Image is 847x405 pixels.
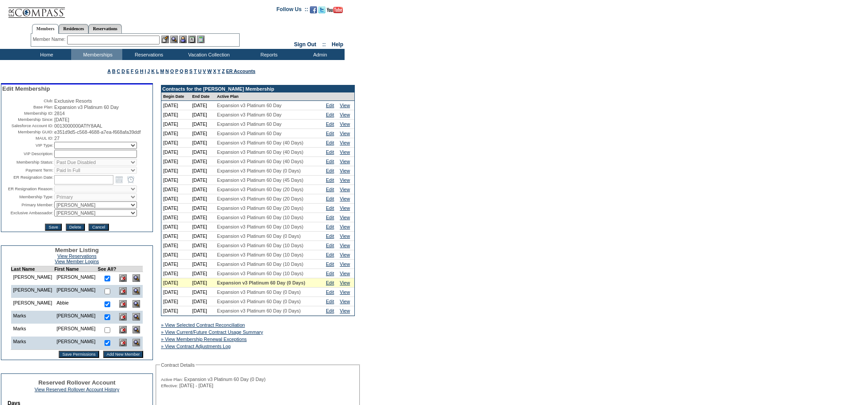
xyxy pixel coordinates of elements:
td: Memberships [71,49,122,60]
span: Expansion v3 Platinum 60 Day (0 Day) [184,377,265,382]
a: Residences [59,24,88,33]
span: Expansion v3 Platinum 60 Day (20 Days) [217,205,303,211]
td: [DATE] [190,278,215,288]
td: [DATE] [190,222,215,232]
a: View [340,159,350,164]
img: View Dashboard [132,287,140,295]
a: X [213,68,216,74]
a: Z [222,68,225,74]
td: First Name [54,266,98,272]
td: [PERSON_NAME] [54,285,98,298]
a: View [340,252,350,257]
td: Membership Status: [2,159,53,166]
td: [DATE] [161,241,190,250]
td: Marks [11,337,54,350]
a: Y [217,68,221,74]
a: H [140,68,144,74]
a: View [340,131,350,136]
a: View [340,299,350,304]
span: Expansion v3 Platinum 60 Day (0 Days) [217,289,301,295]
a: Edit [326,159,334,164]
a: Follow us on Twitter [318,9,325,14]
a: Help [332,41,343,48]
img: Delete [119,313,127,321]
a: Edit [326,224,334,229]
a: » View Selected Contract Reconciliation [161,322,245,328]
a: Edit [326,205,334,211]
span: Expansion v3 Platinum 60 Day [217,103,281,108]
td: Reports [242,49,293,60]
a: View [340,168,350,173]
img: View Dashboard [132,313,140,321]
td: Payment Term: [2,167,53,174]
td: [DATE] [190,204,215,213]
span: Expansion v3 Platinum 60 Day (0 Days) [217,308,301,313]
a: Edit [326,299,334,304]
a: K [151,68,155,74]
td: Membership Since: [2,117,53,122]
td: [DATE] [190,120,215,129]
img: Follow us on Twitter [318,6,325,13]
td: Vacation Collection [173,49,242,60]
a: Edit [326,261,334,267]
a: Edit [326,289,334,295]
a: » View Current/Future Contract Usage Summary [161,329,263,335]
a: Edit [326,177,334,183]
a: » View Membership Renewal Exceptions [161,337,247,342]
td: [DATE] [190,157,215,166]
input: Save Permissions [59,351,99,358]
td: [DATE] [190,129,215,138]
span: Expansion v3 Platinum 60 Day (10 Days) [217,271,303,276]
td: Base Plan: [2,104,53,110]
td: [DATE] [161,250,190,260]
img: Subscribe to our YouTube Channel [327,7,343,13]
td: ER Resignation Date: [2,175,53,184]
td: [DATE] [190,213,215,222]
td: [DATE] [161,101,190,110]
a: G [135,68,138,74]
td: [DATE] [190,176,215,185]
a: View [340,289,350,295]
td: End Date [190,92,215,101]
img: b_edit.gif [161,36,169,43]
a: View [340,103,350,108]
td: Marks [11,311,54,324]
img: View Dashboard [132,326,140,333]
td: [DATE] [161,213,190,222]
span: Expansion v3 Platinum 60 Day (10 Days) [217,224,303,229]
a: J [147,68,150,74]
a: View [340,112,350,117]
td: [PERSON_NAME] [54,311,98,324]
span: Expansion v3 Platinum 60 Day [217,131,281,136]
a: View [340,196,350,201]
a: N [165,68,169,74]
span: :: [322,41,326,48]
a: F [131,68,134,74]
img: Become our fan on Facebook [310,6,317,13]
span: Expansion v3 Platinum 60 Day (10 Days) [217,261,303,267]
td: Admin [293,49,345,60]
a: Edit [326,271,334,276]
a: B [112,68,116,74]
td: [DATE] [190,288,215,297]
a: View [340,271,350,276]
a: Edit [326,252,334,257]
td: [DATE] [190,185,215,194]
td: [DATE] [190,269,215,278]
td: Contracts for the [PERSON_NAME] Membership [161,85,354,92]
a: Open the calendar popup. [114,175,124,184]
a: Edit [326,243,334,248]
a: » View Contract Adjustments Log [161,344,231,349]
td: Marks [11,324,54,337]
td: [DATE] [161,278,190,288]
a: View [340,187,350,192]
span: Expansion v3 Platinum 60 Day [217,112,281,117]
a: View [340,224,350,229]
td: [PERSON_NAME] [54,324,98,337]
td: VIP Description: [2,150,53,158]
a: T [194,68,197,74]
a: L [156,68,159,74]
td: [DATE] [190,148,215,157]
a: Edit [326,196,334,201]
legend: Contract Details [160,362,196,368]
